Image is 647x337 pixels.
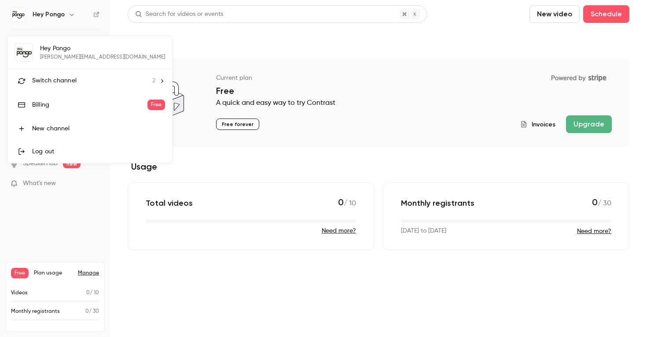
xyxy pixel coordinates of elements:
[32,124,165,133] div: New channel
[147,100,165,110] span: Free
[152,76,155,85] span: 2
[32,147,165,156] div: Log out
[32,76,77,85] span: Switch channel
[32,100,147,109] div: Billing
